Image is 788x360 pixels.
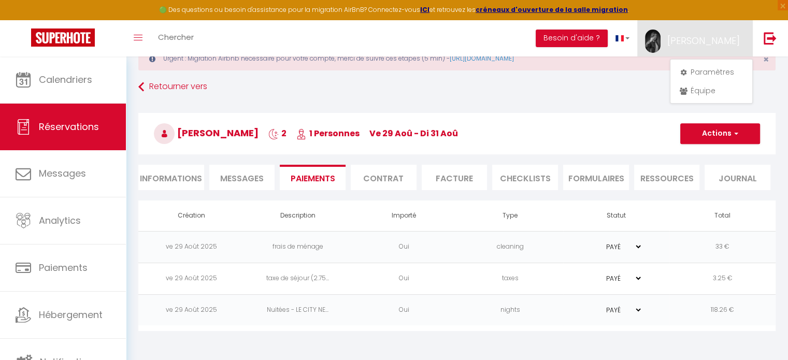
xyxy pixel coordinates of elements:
span: ve 29 Aoû - di 31 Aoû [369,127,458,139]
td: taxes [457,263,563,294]
a: ... [PERSON_NAME] [637,20,753,56]
span: × [763,53,769,66]
li: Journal [705,165,770,190]
th: Type [457,200,563,231]
a: créneaux d'ouverture de la salle migration [476,5,628,14]
a: Paramètres [673,63,750,81]
li: CHECKLISTS [492,165,558,190]
td: ve 29 Août 2025 [138,294,245,326]
button: Close [763,55,769,64]
span: [PERSON_NAME] [667,34,740,47]
span: 2 [268,127,286,139]
th: Statut [563,200,669,231]
td: 33 € [669,231,776,263]
a: [URL][DOMAIN_NAME] [450,54,514,63]
th: Importé [351,200,457,231]
button: Actions [680,123,760,144]
li: Ressources [634,165,700,190]
div: Urgent : Migration Airbnb nécessaire pour votre compte, merci de suivre ces étapes (5 min) - [138,47,776,70]
span: Hébergement [39,308,103,321]
li: Facture [422,165,488,190]
td: Oui [351,263,457,294]
span: Messages [39,167,86,180]
img: Super Booking [31,28,95,47]
td: cleaning [457,231,563,263]
td: Oui [351,231,457,263]
td: Nuitées - LE CITY NE... [245,294,351,326]
td: ve 29 Août 2025 [138,231,245,263]
span: Réservations [39,120,99,133]
span: 1 Personnes [296,127,360,139]
a: Équipe [673,82,750,99]
td: 118.26 € [669,294,776,326]
a: Chercher [150,20,202,56]
span: Paiements [39,261,88,274]
img: logout [764,32,777,45]
td: Oui [351,294,457,326]
a: ICI [420,5,429,14]
span: Calendriers [39,73,92,86]
th: Description [245,200,351,231]
span: Messages [220,172,264,184]
span: [PERSON_NAME] [154,126,259,139]
td: frais de ménage [245,231,351,263]
li: Informations [138,165,204,190]
th: Total [669,200,776,231]
span: Analytics [39,214,81,227]
li: Paiements [280,165,346,190]
img: ... [645,30,661,53]
td: 3.25 € [669,263,776,294]
td: taxe de séjour (2.75... [245,263,351,294]
li: FORMULAIRES [563,165,629,190]
button: Ouvrir le widget de chat LiveChat [8,4,39,35]
a: Retourner vers [138,78,776,96]
li: Contrat [351,165,417,190]
th: Création [138,200,245,231]
td: ve 29 Août 2025 [138,263,245,294]
button: Besoin d'aide ? [536,30,608,47]
td: nights [457,294,563,326]
span: Chercher [158,32,194,42]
